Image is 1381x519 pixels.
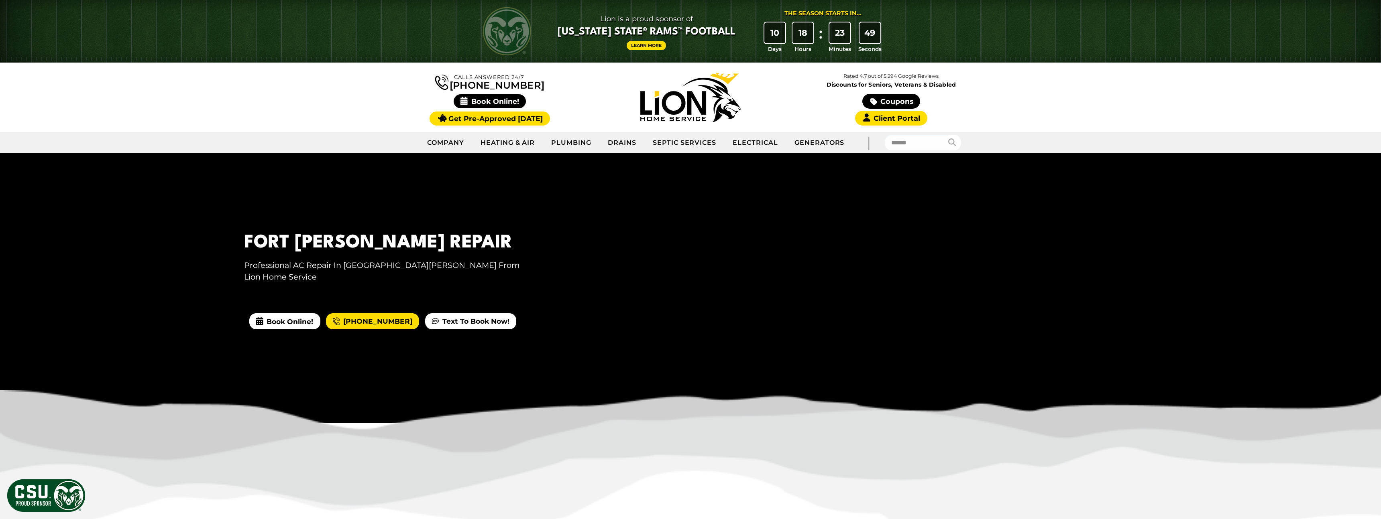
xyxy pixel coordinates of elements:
[244,229,536,256] h1: Fort [PERSON_NAME] Repair
[419,133,473,153] a: Company
[326,313,419,329] a: [PHONE_NUMBER]
[794,45,811,53] span: Hours
[786,133,853,153] a: Generators
[430,112,550,126] a: Get Pre-Approved [DATE]
[645,133,725,153] a: Septic Services
[558,12,735,25] span: Lion is a proud sponsor of
[6,478,86,513] img: CSU Sponsor Badge
[640,73,741,122] img: Lion Home Service
[483,7,531,55] img: CSU Rams logo
[435,73,544,90] a: [PHONE_NUMBER]
[817,22,825,53] div: :
[600,133,645,153] a: Drains
[829,45,851,53] span: Minutes
[425,313,516,329] a: Text To Book Now!
[852,132,884,153] div: |
[860,22,880,43] div: 49
[792,22,813,43] div: 18
[627,41,666,50] a: Learn More
[784,9,862,18] div: The Season Starts in...
[543,133,600,153] a: Plumbing
[558,25,735,39] span: [US_STATE] State® Rams™ Football
[858,45,882,53] span: Seconds
[791,72,992,81] p: Rated 4.7 out of 5,294 Google Reviews
[473,133,543,153] a: Heating & Air
[768,45,782,53] span: Days
[855,111,927,126] a: Client Portal
[764,22,785,43] div: 10
[862,94,920,109] a: Coupons
[249,313,320,329] span: Book Online!
[454,94,526,108] span: Book Online!
[829,22,850,43] div: 23
[792,82,990,87] span: Discounts for Seniors, Veterans & Disabled
[244,259,536,283] p: Professional AC Repair In [GEOGRAPHIC_DATA][PERSON_NAME] From Lion Home Service
[725,133,786,153] a: Electrical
